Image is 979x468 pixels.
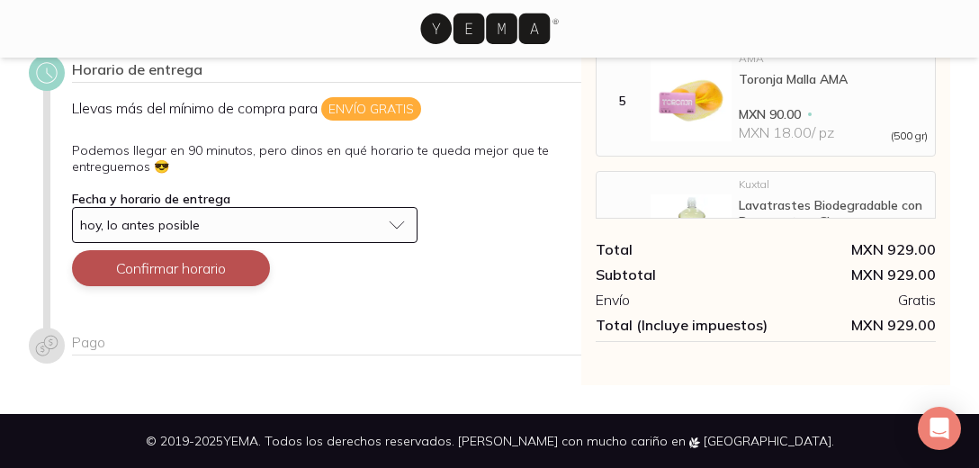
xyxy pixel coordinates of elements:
div: Kuxtal [739,179,928,190]
span: Sunglass [154,158,169,175]
div: Total [596,240,766,258]
div: MXN 929.00 [766,240,936,258]
div: Envío [596,291,766,309]
span: hoy, lo antes posible [80,217,200,233]
div: Gratis [766,291,936,309]
div: MXN 929.00 [766,265,936,283]
span: MXN 18.00 / pz [739,123,834,141]
span: MXN 929.00 [768,316,936,334]
p: Podemos llegar en 90 minutos, pero dinos en qué horario te queda mejor que te entreguemos [72,142,581,175]
div: Horario de entrega [72,60,581,83]
p: Llevas más del mínimo de compra para [72,97,581,121]
div: Total (Incluye impuestos) [596,316,768,334]
span: [PERSON_NAME] con mucho cariño en [GEOGRAPHIC_DATA]. [458,433,834,449]
div: Open Intercom Messenger [918,407,961,450]
div: AMA [739,53,928,64]
label: Fecha y horario de entrega [72,191,230,207]
div: Pago [72,333,581,355]
div: 5 [600,93,643,109]
div: Toronja Malla AMA [739,71,928,87]
img: Lavatrastes Biodegradable con Bergamota y Clavo [651,194,732,275]
button: Confirmar horario [72,250,270,286]
div: Lavatrastes Biodegradable con Bergamota y Clavo [739,197,928,229]
button: hoy, lo antes posible [72,207,418,243]
span: (500 gr) [891,130,928,141]
span: Envío gratis [321,97,421,121]
span: MXN 90.00 [739,105,801,123]
div: Subtotal [596,265,766,283]
img: Toronja Malla AMA [651,60,732,141]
